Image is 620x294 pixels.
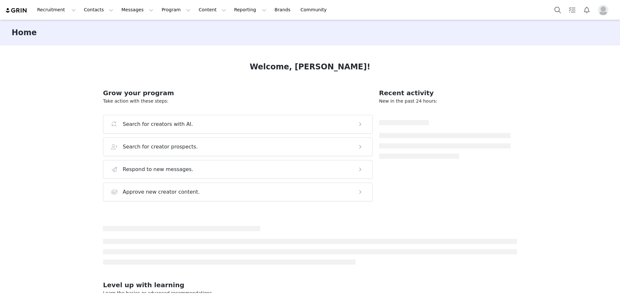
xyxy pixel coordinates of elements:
button: Respond to new messages. [103,160,373,179]
img: placeholder-profile.jpg [598,5,608,15]
h2: Level up with learning [103,280,517,290]
p: Take action with these steps: [103,98,373,105]
button: Approve new creator content. [103,183,373,201]
button: Messages [118,3,157,17]
a: Brands [271,3,296,17]
h3: Home [12,27,37,38]
button: Contacts [80,3,117,17]
h3: Search for creator prospects. [123,143,198,151]
h2: Recent activity [379,88,511,98]
h2: Grow your program [103,88,373,98]
h3: Respond to new messages. [123,166,193,173]
h3: Approve new creator content. [123,188,200,196]
a: Community [297,3,334,17]
button: Search for creator prospects. [103,137,373,156]
img: grin logo [5,7,28,14]
h1: Welcome, [PERSON_NAME]! [250,61,370,73]
button: Notifications [580,3,594,17]
h3: Search for creators with AI. [123,120,193,128]
button: Content [195,3,230,17]
button: Search [551,3,565,17]
button: Profile [594,5,615,15]
button: Program [158,3,194,17]
p: New in the past 24 hours: [379,98,511,105]
a: Tasks [565,3,579,17]
button: Search for creators with AI. [103,115,373,134]
button: Reporting [230,3,270,17]
button: Recruitment [33,3,80,17]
